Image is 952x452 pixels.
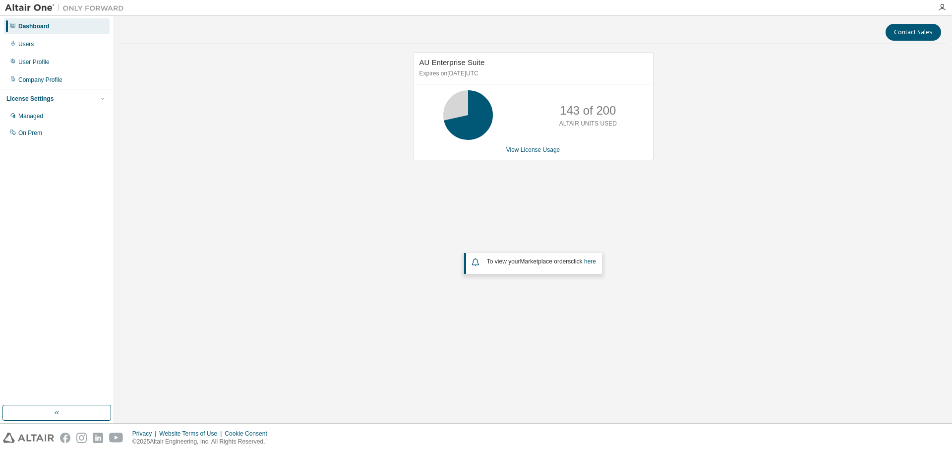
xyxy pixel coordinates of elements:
[109,433,123,443] img: youtube.svg
[559,120,617,128] p: ALTAIR UNITS USED
[159,430,225,438] div: Website Terms of Use
[506,146,560,153] a: View License Usage
[132,430,159,438] div: Privacy
[18,112,43,120] div: Managed
[18,40,34,48] div: Users
[18,58,50,66] div: User Profile
[520,258,571,265] em: Marketplace orders
[6,95,54,103] div: License Settings
[18,76,62,84] div: Company Profile
[132,438,273,446] p: © 2025 Altair Engineering, Inc. All Rights Reserved.
[560,102,616,119] p: 143 of 200
[419,58,485,66] span: AU Enterprise Suite
[886,24,941,41] button: Contact Sales
[3,433,54,443] img: altair_logo.svg
[18,129,42,137] div: On Prem
[76,433,87,443] img: instagram.svg
[487,258,596,265] span: To view your click
[18,22,50,30] div: Dashboard
[419,69,645,78] p: Expires on [DATE] UTC
[93,433,103,443] img: linkedin.svg
[225,430,273,438] div: Cookie Consent
[60,433,70,443] img: facebook.svg
[5,3,129,13] img: Altair One
[584,258,596,265] a: here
